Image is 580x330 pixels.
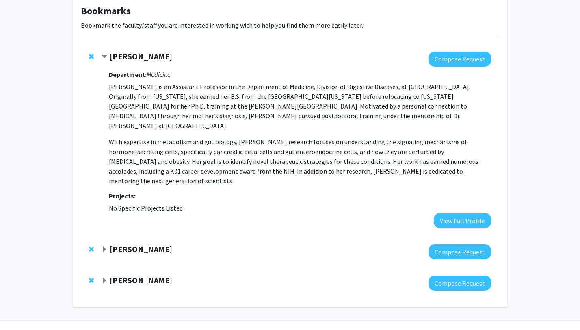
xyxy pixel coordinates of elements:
[110,244,172,254] strong: [PERSON_NAME]
[110,275,172,285] strong: [PERSON_NAME]
[147,70,171,78] i: Medicine
[429,276,491,291] button: Compose Request to Thomas Kukar
[89,246,94,252] span: Remove Chrystal Paulos from bookmarks
[434,213,491,228] button: View Full Profile
[109,82,491,130] p: [PERSON_NAME] is an Assistant Professor in the Department of Medicine, Division of Digestive Dise...
[101,54,108,60] span: Contract Wendy McKimpson Bookmark
[101,278,108,284] span: Expand Thomas Kukar Bookmark
[89,53,94,60] span: Remove Wendy McKimpson from bookmarks
[6,293,35,324] iframe: Chat
[109,137,491,186] p: With expertise in metabolism and gut biology, [PERSON_NAME] research focuses on understanding the...
[429,52,491,67] button: Compose Request to Wendy McKimpson
[81,5,499,17] h1: Bookmarks
[109,192,136,200] strong: Projects:
[101,246,108,253] span: Expand Chrystal Paulos Bookmark
[429,244,491,259] button: Compose Request to Chrystal Paulos
[109,204,183,212] span: No Specific Projects Listed
[81,20,499,30] p: Bookmark the faculty/staff you are interested in working with to help you find them more easily l...
[109,70,147,78] strong: Department:
[89,277,94,284] span: Remove Thomas Kukar from bookmarks
[110,51,172,61] strong: [PERSON_NAME]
